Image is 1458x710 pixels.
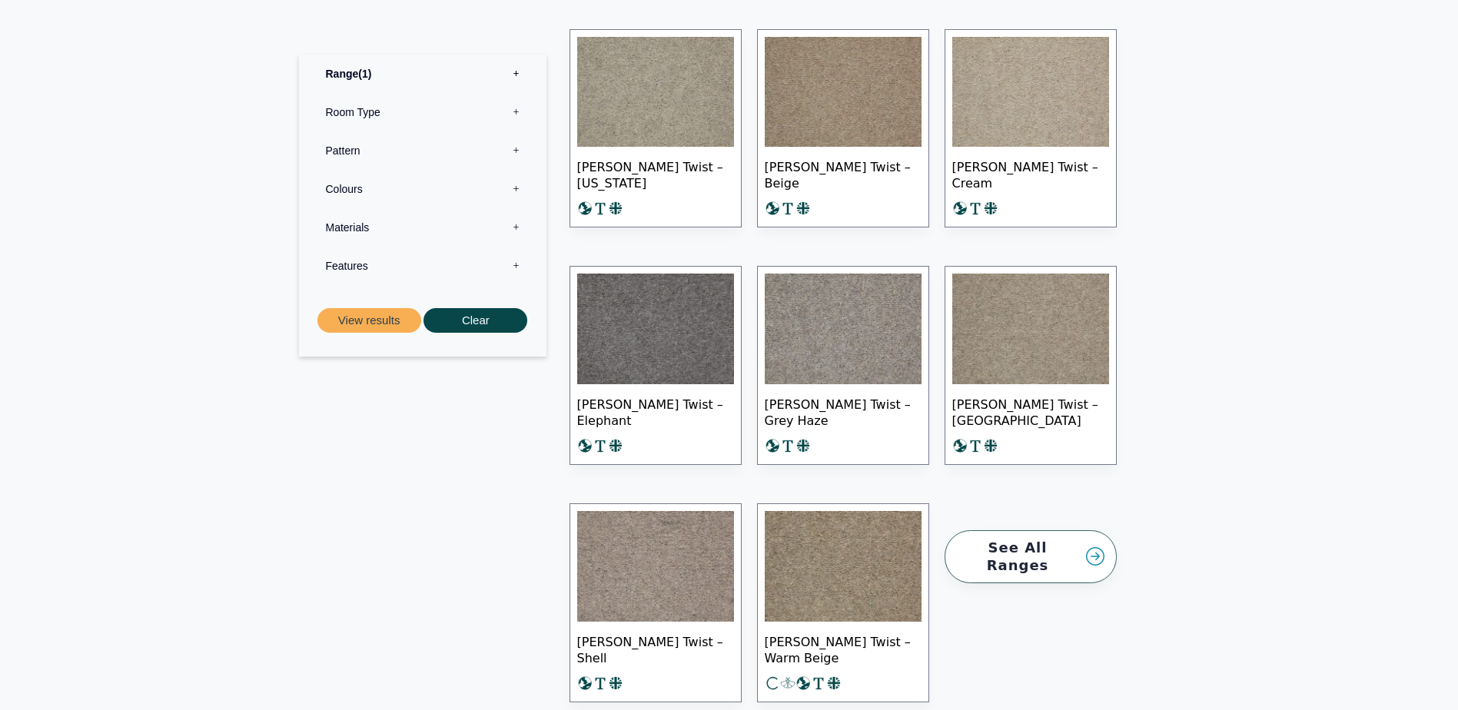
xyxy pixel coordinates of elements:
span: [PERSON_NAME] Twist – Warm Beige [765,622,922,675]
span: [PERSON_NAME] Twist – [GEOGRAPHIC_DATA] [952,384,1109,438]
a: [PERSON_NAME] Twist – [US_STATE] [570,29,742,228]
span: [PERSON_NAME] Twist – Elephant [577,384,734,438]
img: Craven Twist - Warm Beige [765,511,922,622]
img: Craven Grey Haze [765,274,922,384]
label: Room Type [311,92,535,131]
a: [PERSON_NAME] Twist – [GEOGRAPHIC_DATA] [945,266,1117,465]
img: Craven Sahara [952,274,1109,384]
label: Colours [311,169,535,207]
span: [PERSON_NAME] Twist – Cream [952,147,1109,201]
a: [PERSON_NAME] Twist – Elephant [570,266,742,465]
a: [PERSON_NAME] Twist – Beige [757,29,929,228]
img: Craven - Beige [765,37,922,148]
span: 1 [358,67,371,79]
a: [PERSON_NAME] Twist – Warm Beige [757,503,929,702]
img: Craven Cream [952,37,1109,148]
button: Clear [423,307,527,333]
img: Craven Elephant [577,274,734,384]
span: [PERSON_NAME] Twist – Beige [765,147,922,201]
a: [PERSON_NAME] Twist – Grey Haze [757,266,929,465]
label: Materials [311,207,535,246]
button: View results [317,307,421,333]
span: [PERSON_NAME] Twist – Shell [577,622,734,675]
a: [PERSON_NAME] Twist – Shell [570,503,742,702]
img: Craven Shell [577,511,734,622]
span: [PERSON_NAME] Twist – Grey Haze [765,384,922,438]
label: Range [311,54,535,92]
a: See All Ranges [945,530,1117,583]
label: Pattern [311,131,535,169]
label: Features [311,246,535,284]
a: [PERSON_NAME] Twist – Cream [945,29,1117,228]
span: [PERSON_NAME] Twist – [US_STATE] [577,147,734,201]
